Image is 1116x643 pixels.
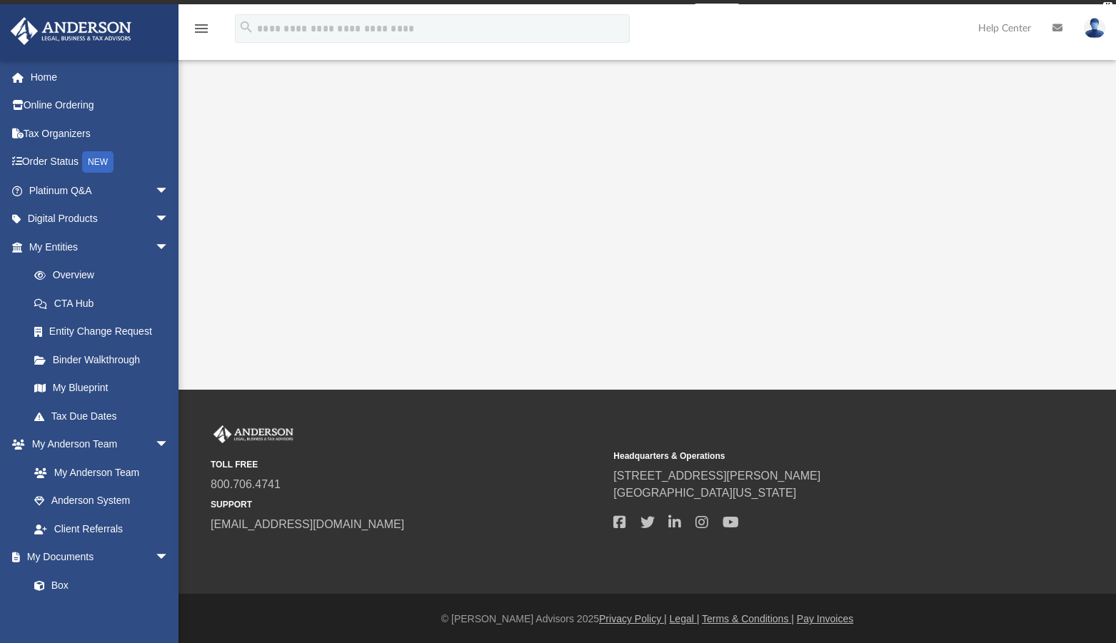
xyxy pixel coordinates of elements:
a: My Anderson Team [20,458,176,487]
span: arrow_drop_down [155,205,184,234]
span: arrow_drop_down [155,176,184,206]
a: [GEOGRAPHIC_DATA][US_STATE] [613,487,796,499]
span: arrow_drop_down [155,430,184,460]
a: [EMAIL_ADDRESS][DOMAIN_NAME] [211,518,404,530]
a: My Documentsarrow_drop_down [10,543,184,572]
a: My Entitiesarrow_drop_down [10,233,191,261]
a: menu [193,27,210,37]
a: CTA Hub [20,289,191,318]
a: Digital Productsarrow_drop_down [10,205,191,233]
small: Headquarters & Operations [613,450,1006,462]
a: Home [10,63,191,91]
small: SUPPORT [211,498,603,511]
a: Entity Change Request [20,318,191,346]
a: Overview [20,261,191,290]
a: Terms & Conditions | [702,613,794,624]
a: Anderson System [20,487,184,515]
small: TOLL FREE [211,458,603,471]
div: NEW [82,151,114,173]
span: arrow_drop_down [155,543,184,572]
a: Order StatusNEW [10,148,191,177]
a: My Blueprint [20,374,184,402]
a: Box [20,571,176,599]
i: menu [193,20,210,37]
div: © [PERSON_NAME] Advisors 2025 [179,612,1116,627]
a: Online Ordering [10,91,191,120]
a: Client Referrals [20,515,184,543]
a: Tax Due Dates [20,402,191,430]
img: Anderson Advisors Platinum Portal [211,425,296,444]
i: search [238,19,254,35]
a: Privacy Policy | [599,613,667,624]
a: Platinum Q&Aarrow_drop_down [10,176,191,205]
a: survey [695,4,739,21]
div: Get a chance to win 6 months of Platinum for free just by filling out this [377,4,689,21]
a: Pay Invoices [797,613,853,624]
img: Anderson Advisors Platinum Portal [6,17,136,45]
img: User Pic [1084,18,1105,39]
a: 800.706.4741 [211,478,281,490]
a: Legal | [670,613,700,624]
a: [STREET_ADDRESS][PERSON_NAME] [613,470,820,482]
span: arrow_drop_down [155,233,184,262]
div: close [1103,2,1112,11]
a: Tax Organizers [10,119,191,148]
a: Binder Walkthrough [20,345,191,374]
a: My Anderson Teamarrow_drop_down [10,430,184,459]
